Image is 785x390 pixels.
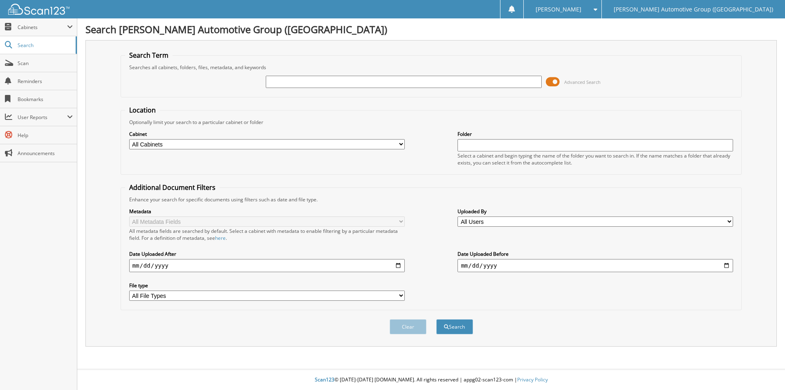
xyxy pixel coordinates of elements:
[129,259,405,272] input: start
[129,131,405,138] label: Cabinet
[458,131,733,138] label: Folder
[129,250,405,257] label: Date Uploaded After
[125,51,173,60] legend: Search Term
[614,7,773,12] span: [PERSON_NAME] Automotive Group ([GEOGRAPHIC_DATA])
[129,208,405,215] label: Metadata
[390,319,426,334] button: Clear
[129,228,405,241] div: All metadata fields are searched by default. Select a cabinet with metadata to enable filtering b...
[564,79,601,85] span: Advanced Search
[77,370,785,390] div: © [DATE]-[DATE] [DOMAIN_NAME]. All rights reserved | appg02-scan123-com |
[315,376,334,383] span: Scan123
[458,208,733,215] label: Uploaded By
[436,319,473,334] button: Search
[536,7,581,12] span: [PERSON_NAME]
[18,78,73,85] span: Reminders
[125,64,738,71] div: Searches all cabinets, folders, files, metadata, and keywords
[129,282,405,289] label: File type
[18,60,73,67] span: Scan
[85,23,777,36] h1: Search [PERSON_NAME] Automotive Group ([GEOGRAPHIC_DATA])
[18,42,72,49] span: Search
[18,114,67,121] span: User Reports
[517,376,548,383] a: Privacy Policy
[125,183,220,192] legend: Additional Document Filters
[215,234,226,241] a: here
[458,152,733,166] div: Select a cabinet and begin typing the name of the folder you want to search in. If the name match...
[125,196,738,203] div: Enhance your search for specific documents using filters such as date and file type.
[8,4,70,15] img: scan123-logo-white.svg
[18,132,73,139] span: Help
[458,250,733,257] label: Date Uploaded Before
[18,150,73,157] span: Announcements
[125,119,738,126] div: Optionally limit your search to a particular cabinet or folder
[125,106,160,115] legend: Location
[458,259,733,272] input: end
[18,96,73,103] span: Bookmarks
[18,24,67,31] span: Cabinets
